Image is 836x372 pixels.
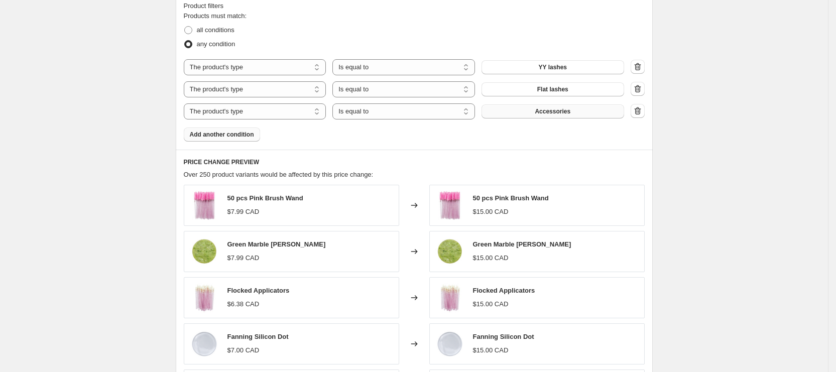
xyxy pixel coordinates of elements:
span: Green Marble [PERSON_NAME] [473,240,571,248]
span: Products must match: [184,12,247,20]
span: all conditions [197,26,234,34]
img: Fanningsilicon_80x.png [435,329,465,359]
button: Add another condition [184,128,260,142]
span: $15.00 CAD [473,254,509,262]
button: YY lashes [482,60,624,74]
span: Flocked Applicators [227,287,290,294]
span: YY lashes [539,63,567,71]
span: any condition [197,40,235,48]
img: green-marble-jade-stone_7b0a6b20-3706-4a93-acc6-fbc04a247d03_80x.jpg [189,236,219,267]
span: $7.99 CAD [227,254,260,262]
img: PinkFlockApplicator_80x.jpg [189,283,219,313]
img: pinkbrushes_80x.jpg [189,190,219,220]
span: Over 250 product variants would be affected by this price change: [184,171,374,178]
span: $7.00 CAD [227,346,260,354]
span: $7.99 CAD [227,208,260,215]
span: $6.38 CAD [227,300,260,308]
img: green-marble-jade-stone_7b0a6b20-3706-4a93-acc6-fbc04a247d03_80x.jpg [435,236,465,267]
span: 50 pcs Pink Brush Wand [227,194,303,202]
div: Product filters [184,1,645,11]
img: pinkbrushes_80x.jpg [435,190,465,220]
span: $15.00 CAD [473,300,509,308]
span: Fanning Silicon Dot [473,333,534,340]
button: Flat lashes [482,82,624,96]
span: 50 pcs Pink Brush Wand [473,194,549,202]
h6: PRICE CHANGE PREVIEW [184,158,645,166]
span: Accessories [535,107,570,115]
span: Flocked Applicators [473,287,535,294]
span: Add another condition [190,131,254,139]
button: Accessories [482,104,624,118]
img: Fanningsilicon_80x.png [189,329,219,359]
span: $15.00 CAD [473,208,509,215]
img: PinkFlockApplicator_80x.jpg [435,283,465,313]
span: Green Marble [PERSON_NAME] [227,240,326,248]
span: $15.00 CAD [473,346,509,354]
span: Flat lashes [537,85,568,93]
span: Fanning Silicon Dot [227,333,289,340]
